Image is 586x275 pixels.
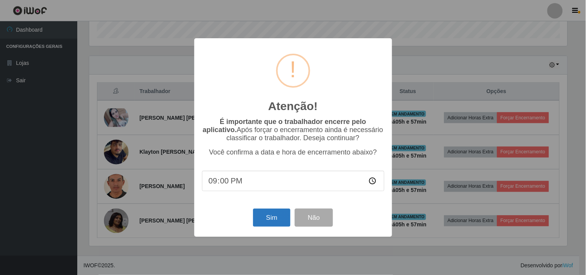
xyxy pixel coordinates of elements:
button: Não [295,209,333,227]
b: É importante que o trabalhador encerre pelo aplicativo. [203,118,366,134]
h2: Atenção! [268,99,318,113]
button: Sim [253,209,290,227]
p: Você confirma a data e hora de encerramento abaixo? [202,148,384,156]
p: Após forçar o encerramento ainda é necessário classificar o trabalhador. Deseja continuar? [202,118,384,142]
